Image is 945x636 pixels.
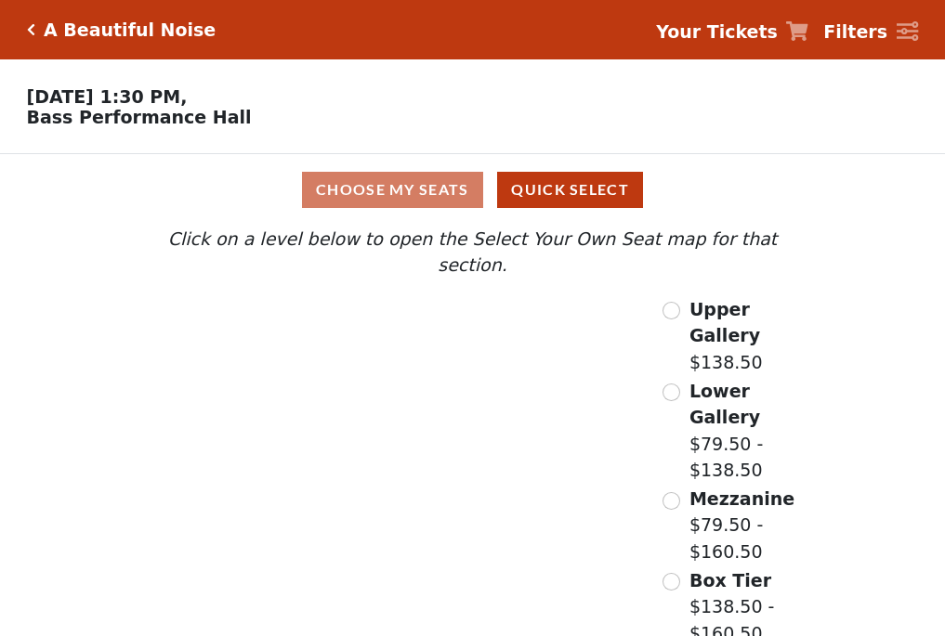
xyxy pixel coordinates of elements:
path: Orchestra / Parterre Circle - Seats Available: 23 [336,478,547,605]
a: Click here to go back to filters [27,23,35,36]
path: Lower Gallery - Seats Available: 29 [237,346,457,416]
a: Filters [823,19,918,45]
span: Upper Gallery [689,299,760,346]
strong: Your Tickets [656,21,778,42]
p: Click on a level below to open the Select Your Own Seat map for that section. [131,226,813,279]
span: Box Tier [689,570,771,591]
span: Mezzanine [689,488,794,509]
label: $79.50 - $160.50 [689,486,814,565]
label: $79.50 - $138.50 [689,378,814,484]
a: Your Tickets [656,19,808,45]
strong: Filters [823,21,887,42]
span: Lower Gallery [689,381,760,428]
h5: A Beautiful Noise [44,19,216,41]
label: $138.50 [689,296,814,376]
button: Quick Select [497,172,643,208]
path: Upper Gallery - Seats Available: 271 [221,305,429,356]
